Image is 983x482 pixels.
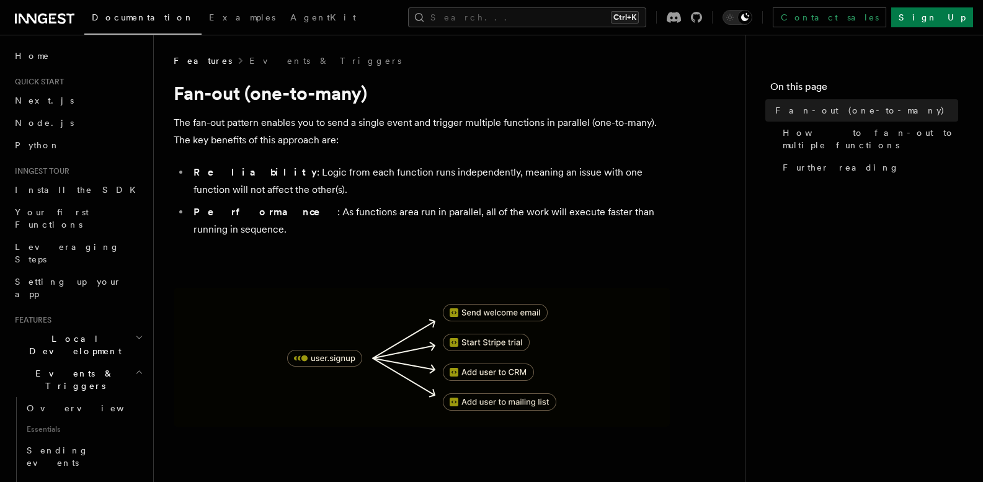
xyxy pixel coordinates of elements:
[15,50,50,62] span: Home
[10,332,135,357] span: Local Development
[10,112,146,134] a: Node.js
[193,206,337,218] strong: Performance
[10,201,146,236] a: Your first Functions
[202,4,283,33] a: Examples
[891,7,973,27] a: Sign Up
[15,96,74,105] span: Next.js
[27,403,154,413] span: Overview
[15,140,60,150] span: Python
[408,7,646,27] button: Search...Ctrl+K
[15,118,74,128] span: Node.js
[10,367,135,392] span: Events & Triggers
[783,161,899,174] span: Further reading
[783,127,958,151] span: How to fan-out to multiple functions
[174,288,670,427] img: A diagram showing how to fan-out to multiple functions
[770,99,958,122] a: Fan-out (one-to-many)
[773,7,886,27] a: Contact sales
[10,166,69,176] span: Inngest tour
[10,315,51,325] span: Features
[723,10,752,25] button: Toggle dark mode
[22,397,146,419] a: Overview
[778,122,958,156] a: How to fan-out to multiple functions
[15,242,120,264] span: Leveraging Steps
[174,114,670,149] p: The fan-out pattern enables you to send a single event and trigger multiple functions in parallel...
[249,55,401,67] a: Events & Triggers
[10,77,64,87] span: Quick start
[770,79,958,99] h4: On this page
[209,12,275,22] span: Examples
[174,82,670,104] h1: Fan-out (one-to-many)
[775,104,945,117] span: Fan-out (one-to-many)
[92,12,194,22] span: Documentation
[10,45,146,67] a: Home
[10,328,146,362] button: Local Development
[22,439,146,474] a: Sending events
[15,277,122,299] span: Setting up your app
[10,179,146,201] a: Install the SDK
[22,419,146,439] span: Essentials
[10,236,146,270] a: Leveraging Steps
[10,362,146,397] button: Events & Triggers
[10,134,146,156] a: Python
[27,445,89,468] span: Sending events
[190,164,670,199] li: : Logic from each function runs independently, meaning an issue with one function will not affect...
[10,270,146,305] a: Setting up your app
[15,185,143,195] span: Install the SDK
[10,89,146,112] a: Next.js
[611,11,639,24] kbd: Ctrl+K
[193,166,317,178] strong: Reliability
[290,12,356,22] span: AgentKit
[174,55,232,67] span: Features
[778,156,958,179] a: Further reading
[190,203,670,238] li: : As functions area run in parallel, all of the work will execute faster than running in sequence.
[283,4,363,33] a: AgentKit
[15,207,89,230] span: Your first Functions
[84,4,202,35] a: Documentation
